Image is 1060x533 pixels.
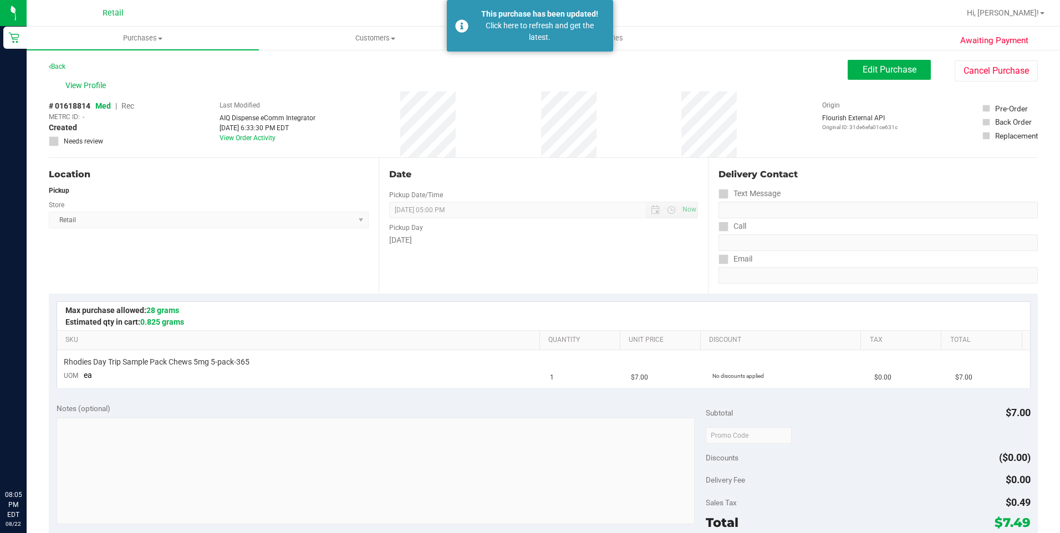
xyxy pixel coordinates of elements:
input: Promo Code [706,427,792,444]
span: Needs review [64,136,103,146]
span: Hi, [PERSON_NAME]! [967,8,1039,17]
span: UOM [64,372,78,380]
span: $7.49 [995,515,1031,530]
span: $7.00 [955,372,972,383]
span: Notes (optional) [57,404,110,413]
span: | [115,101,117,110]
span: $7.00 [631,372,648,383]
a: Back [49,63,65,70]
a: Tax [870,336,937,345]
p: 08/22 [5,520,22,528]
span: Retail [103,8,124,18]
div: AIQ Dispense eComm Integrator [220,113,315,123]
span: 0.825 grams [140,317,184,326]
div: Flourish External API [822,113,898,131]
span: ea [84,371,92,380]
a: Total [950,336,1017,345]
inline-svg: Retail [8,32,19,43]
div: Date [389,168,699,181]
span: $0.00 [874,372,891,383]
span: Customers [259,33,491,43]
span: # 01618814 [49,100,90,112]
p: Original ID: 31de6efa01ce631c [822,123,898,131]
iframe: Resource center [11,444,44,478]
span: Awaiting Payment [960,34,1028,47]
label: Pickup Date/Time [389,190,443,200]
div: [DATE] 6:33:30 PM EDT [220,123,315,133]
span: View Profile [65,80,110,91]
p: 08:05 PM EDT [5,490,22,520]
div: Delivery Contact [718,168,1038,181]
a: Unit Price [629,336,696,345]
label: Text Message [718,186,781,202]
span: Discounts [706,448,738,468]
div: Pre-Order [995,103,1028,114]
span: $0.49 [1006,496,1031,508]
span: Med [95,101,111,110]
div: [DATE] [389,234,699,246]
span: ($0.00) [999,452,1031,463]
input: Format: (999) 999-9999 [718,234,1038,251]
span: Purchases [27,33,259,43]
label: Store [49,200,64,210]
div: Back Order [995,116,1032,127]
span: Rhodies Day Trip Sample Pack Chews 5mg 5-pack-365 [64,357,249,367]
label: Email [718,251,752,267]
label: Origin [822,100,840,110]
a: SKU [65,336,535,345]
span: Edit Purchase [863,64,916,75]
span: Created [49,122,77,134]
div: Replacement [995,130,1038,141]
span: No discounts applied [712,373,764,379]
span: METRC ID: [49,112,80,122]
span: Sales Tax [706,498,737,507]
span: Total [706,515,738,530]
a: Discount [709,336,857,345]
span: 1 [550,372,554,383]
div: Click here to refresh and get the latest. [475,20,605,43]
button: Cancel Purchase [955,60,1038,81]
span: - [83,112,84,122]
a: Customers [259,27,491,50]
a: Quantity [548,336,615,345]
span: $0.00 [1006,474,1031,485]
input: Format: (999) 999-9999 [718,202,1038,218]
span: 28 grams [146,306,179,315]
strong: Pickup [49,187,69,194]
a: Purchases [27,27,259,50]
span: Estimated qty in cart: [65,317,184,326]
a: View Order Activity [220,134,276,142]
span: Rec [121,101,134,110]
label: Call [718,218,746,234]
span: Max purchase allowed: [65,306,179,315]
label: Last Modified [220,100,260,110]
div: This purchase has been updated! [475,8,605,20]
button: Edit Purchase [848,60,931,80]
span: $7.00 [1006,407,1031,418]
div: Location [49,168,369,181]
span: Subtotal [706,408,733,417]
label: Pickup Day [389,223,423,233]
span: Delivery Fee [706,475,745,484]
